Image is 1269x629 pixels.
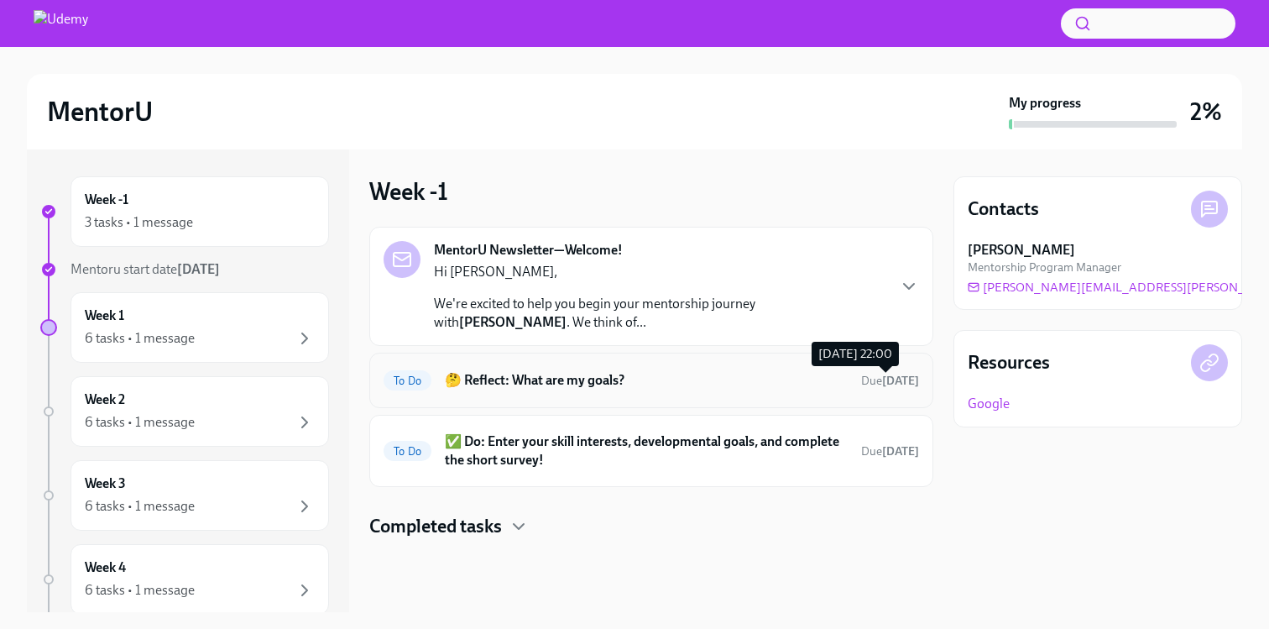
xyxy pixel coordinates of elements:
[40,292,329,363] a: Week 16 tasks • 1 message
[434,295,885,332] p: We're excited to help you begin your mentorship journey with . We think of...
[85,191,128,209] h6: Week -1
[70,261,220,277] span: Mentoru start date
[1190,97,1222,127] h3: 2%
[177,261,220,277] strong: [DATE]
[85,474,126,493] h6: Week 3
[1009,94,1081,113] strong: My progress
[85,581,195,600] div: 6 tasks • 1 message
[861,444,919,459] span: Due
[40,544,329,615] a: Week 46 tasks • 1 message
[369,514,933,539] div: Completed tasks
[445,371,848,390] h6: 🤔 Reflect: What are my goals?
[882,374,919,388] strong: [DATE]
[434,263,885,281] p: Hi [PERSON_NAME],
[434,241,623,259] strong: MentorU Newsletter—Welcome!
[384,429,919,473] a: To Do✅ Do: Enter your skill interests, developmental goals, and complete the short survey!Due[DATE]
[85,329,195,348] div: 6 tasks • 1 message
[369,176,448,207] h3: Week -1
[34,10,88,37] img: Udemy
[968,197,1039,222] h4: Contacts
[968,241,1075,259] strong: [PERSON_NAME]
[445,432,848,469] h6: ✅ Do: Enter your skill interests, developmental goals, and complete the short survey!
[40,260,329,279] a: Mentoru start date[DATE]
[384,445,431,458] span: To Do
[861,374,919,388] span: Due
[968,350,1050,375] h4: Resources
[369,514,502,539] h4: Completed tasks
[384,375,431,387] span: To Do
[85,497,195,516] div: 6 tasks • 1 message
[85,558,126,577] h6: Week 4
[40,376,329,447] a: Week 26 tasks • 1 message
[459,314,567,330] strong: [PERSON_NAME]
[85,307,124,325] h6: Week 1
[384,367,919,394] a: To Do🤔 Reflect: What are my goals?Due[DATE]
[861,443,919,459] span: August 29th, 2025 22:00
[968,395,1010,413] a: Google
[85,413,195,432] div: 6 tasks • 1 message
[40,176,329,247] a: Week -13 tasks • 1 message
[968,259,1121,275] span: Mentorship Program Manager
[882,444,919,459] strong: [DATE]
[47,95,153,128] h2: MentorU
[85,213,193,232] div: 3 tasks • 1 message
[85,391,125,409] h6: Week 2
[40,460,329,531] a: Week 36 tasks • 1 message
